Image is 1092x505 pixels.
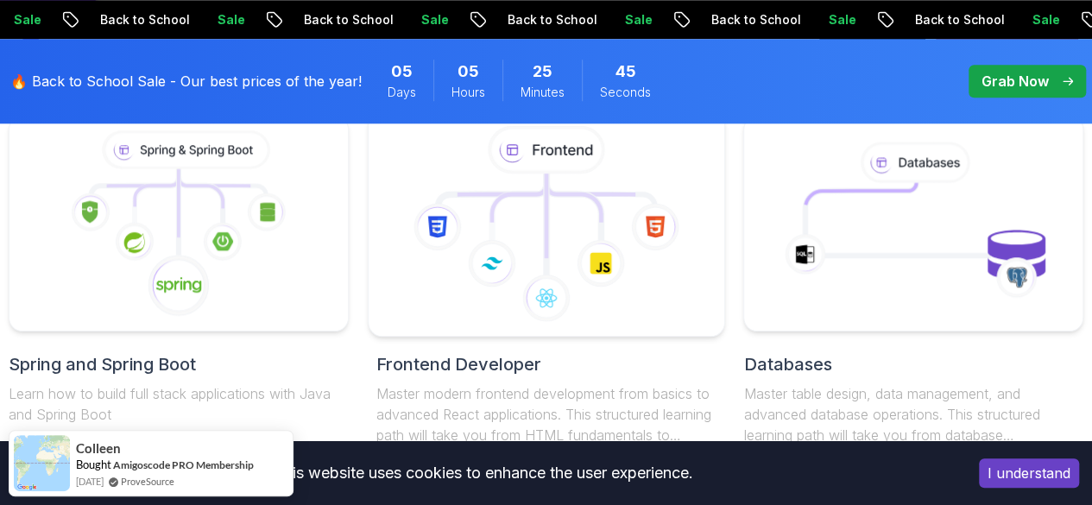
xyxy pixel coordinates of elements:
[376,352,716,376] h2: Frontend Developer
[188,11,243,28] p: Sale
[979,458,1079,488] button: Accept cookies
[76,458,111,471] span: Bought
[600,84,651,101] span: Seconds
[9,116,349,452] a: Spring and Spring BootLearn how to build full stack applications with Java and Spring Boot10 Cour...
[682,11,799,28] p: Back to School
[596,11,651,28] p: Sale
[743,352,1083,376] h2: Databases
[71,11,188,28] p: Back to School
[615,60,636,84] span: 45 Seconds
[76,474,104,489] span: [DATE]
[13,454,953,492] div: This website uses cookies to enhance the user experience.
[743,383,1083,445] p: Master table design, data management, and advanced database operations. This structured learning ...
[1003,11,1058,28] p: Sale
[14,435,70,491] img: provesource social proof notification image
[478,11,596,28] p: Back to School
[113,458,254,471] a: Amigoscode PRO Membership
[391,60,413,84] span: 5 Days
[76,441,121,456] span: Colleen
[376,383,716,445] p: Master modern frontend development from basics to advanced React applications. This structured le...
[533,60,552,84] span: 25 Minutes
[388,84,416,101] span: Days
[521,84,565,101] span: Minutes
[275,11,392,28] p: Back to School
[9,383,349,425] p: Learn how to build full stack applications with Java and Spring Boot
[982,71,1049,92] p: Grab Now
[10,71,362,92] p: 🔥 Back to School Sale - Our best prices of the year!
[799,11,855,28] p: Sale
[886,11,1003,28] p: Back to School
[743,116,1083,473] a: DatabasesMaster table design, data management, and advanced database operations. This structured ...
[121,474,174,489] a: ProveSource
[458,60,479,84] span: 5 Hours
[376,116,716,473] a: Frontend DeveloperMaster modern frontend development from basics to advanced React applications. ...
[392,11,447,28] p: Sale
[9,352,349,376] h2: Spring and Spring Boot
[451,84,485,101] span: Hours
